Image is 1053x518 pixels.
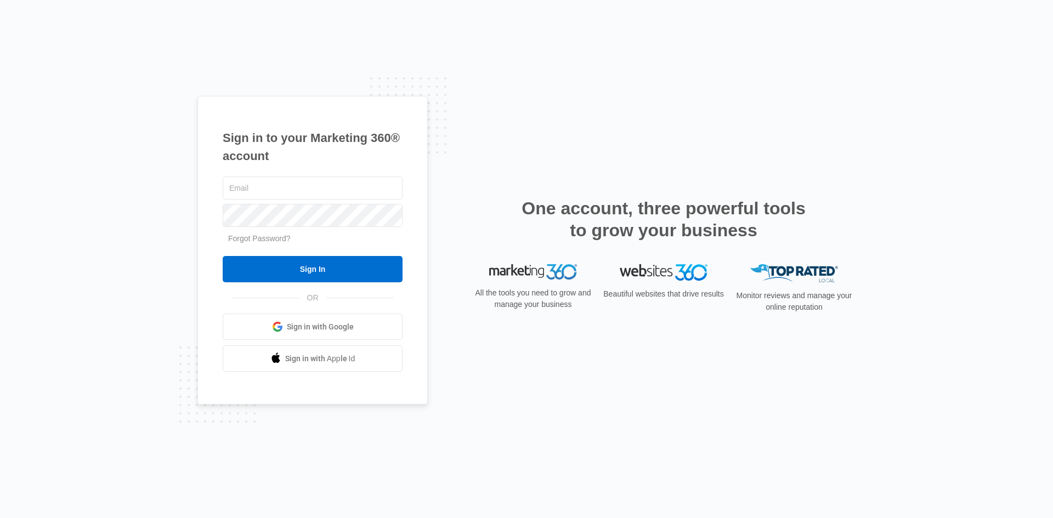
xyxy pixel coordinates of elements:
[299,292,326,304] span: OR
[750,264,838,282] img: Top Rated Local
[602,288,725,300] p: Beautiful websites that drive results
[223,345,403,372] a: Sign in with Apple Id
[285,353,355,365] span: Sign in with Apple Id
[489,264,577,280] img: Marketing 360
[223,177,403,200] input: Email
[228,234,291,243] a: Forgot Password?
[223,314,403,340] a: Sign in with Google
[287,321,354,333] span: Sign in with Google
[620,264,707,280] img: Websites 360
[472,287,595,310] p: All the tools you need to grow and manage your business
[223,256,403,282] input: Sign In
[518,197,809,241] h2: One account, three powerful tools to grow your business
[223,129,403,165] h1: Sign in to your Marketing 360® account
[733,290,856,313] p: Monitor reviews and manage your online reputation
